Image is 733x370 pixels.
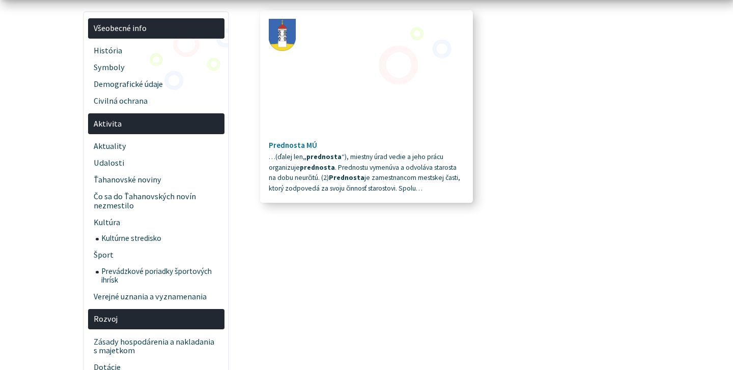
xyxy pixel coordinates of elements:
a: Rozvoj [88,309,224,330]
span: Rozvoj [94,311,218,328]
span: Symboly [94,59,218,76]
span: …(ďalej len “), miestny úrad vedie a jeho prácu organizuje . Prednostu vymenúva a odvoláva staros... [269,152,460,193]
span: Civilná ochrana [94,93,218,110]
span: Prevádzkové poriadky športových ihrísk [101,264,218,289]
a: Čo sa do Ťahanovských novín nezmestilo [88,188,224,214]
h4: Prednosta MÚ [269,141,464,150]
a: Aktivita [88,113,224,134]
span: Ťahanovské noviny [94,171,218,188]
a: Prevádzkové poriadky športových ihrísk [96,264,224,289]
span: Zásady hospodárenia a nakladania s majetkom [94,333,218,359]
span: Čo sa do Ťahanovských novín nezmestilo [94,188,218,214]
span: Kultúra [94,214,218,231]
span: Demografické údaje [94,76,218,93]
a: Demografické údaje [88,76,224,93]
a: História [88,43,224,59]
a: Prednosta MÚ …(ďalej len„prednosta“), miestny úrad vedie a jeho prácu organizujeprednosta. Predno... [261,11,472,201]
a: Aktuality [88,138,224,155]
a: Verejné uznania a vyznamenania [88,288,224,305]
a: Kultúra [88,214,224,231]
span: Šport [94,247,218,264]
strong: prednosta [300,163,335,172]
a: Všeobecné info [88,18,224,39]
a: Civilná ochrana [88,93,224,110]
span: Všeobecné info [94,20,218,37]
a: Udalosti [88,155,224,171]
a: Ťahanovské noviny [88,171,224,188]
strong: Prednosta [329,173,364,182]
a: Symboly [88,59,224,76]
span: Aktivita [94,115,218,132]
a: Šport [88,247,224,264]
a: Kultúrne stredisko [96,231,224,247]
span: Aktuality [94,138,218,155]
strong: „prednosta [303,152,342,161]
span: História [94,43,218,59]
span: Kultúrne stredisko [101,231,218,247]
a: Zásady hospodárenia a nakladania s majetkom [88,333,224,359]
span: Verejné uznania a vyznamenania [94,288,218,305]
span: Udalosti [94,155,218,171]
